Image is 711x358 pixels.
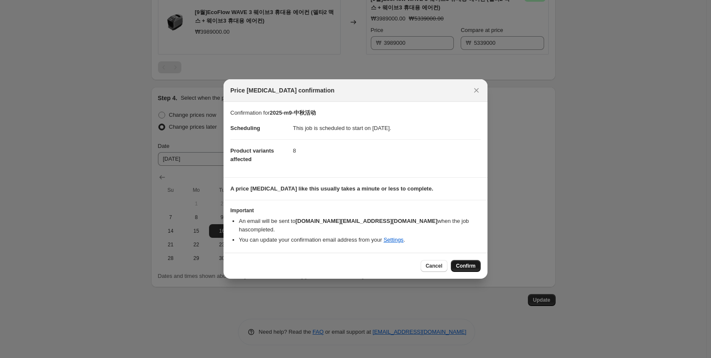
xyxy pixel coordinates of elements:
span: Cancel [426,263,442,269]
li: You can update your confirmation email address from your . [239,236,481,244]
li: An email will be sent to when the job has completed . [239,217,481,234]
p: Confirmation for [230,109,481,117]
span: Scheduling [230,125,260,131]
b: A price [MEDICAL_DATA] like this usually takes a minute or less to complete. [230,185,433,192]
span: Price [MEDICAL_DATA] confirmation [230,86,335,95]
button: Cancel [421,260,447,272]
dd: This job is scheduled to start on [DATE]. [293,117,481,139]
button: Confirm [451,260,481,272]
b: 2025-m9-中秋活动 [269,110,315,116]
dd: 8 [293,139,481,162]
button: Close [470,84,482,96]
a: Settings [384,237,404,243]
span: Confirm [456,263,476,269]
h3: Important [230,207,481,214]
span: Product variants affected [230,147,274,162]
b: [DOMAIN_NAME][EMAIL_ADDRESS][DOMAIN_NAME] [295,218,438,224]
